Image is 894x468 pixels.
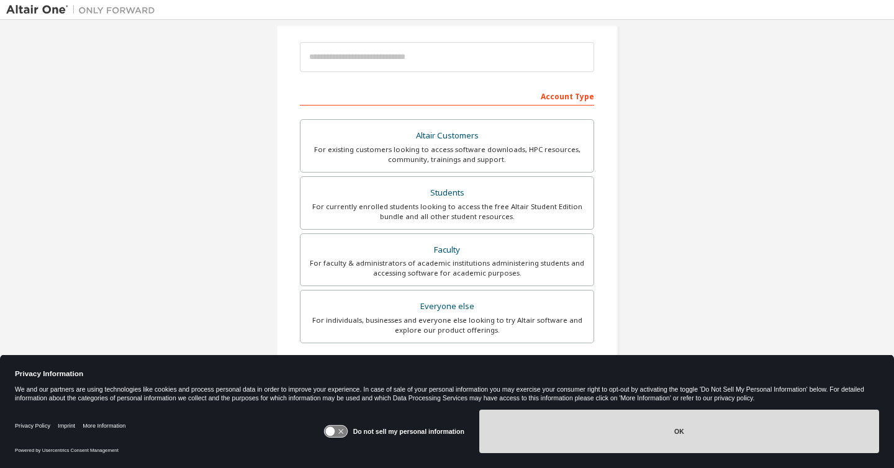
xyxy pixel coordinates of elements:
[6,4,161,16] img: Altair One
[308,298,586,315] div: Everyone else
[308,184,586,202] div: Students
[308,145,586,164] div: For existing customers looking to access software downloads, HPC resources, community, trainings ...
[308,258,586,278] div: For faculty & administrators of academic institutions administering students and accessing softwa...
[308,315,586,335] div: For individuals, businesses and everyone else looking to try Altair software and explore our prod...
[308,241,586,259] div: Faculty
[300,86,594,106] div: Account Type
[308,202,586,222] div: For currently enrolled students looking to access the free Altair Student Edition bundle and all ...
[308,127,586,145] div: Altair Customers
